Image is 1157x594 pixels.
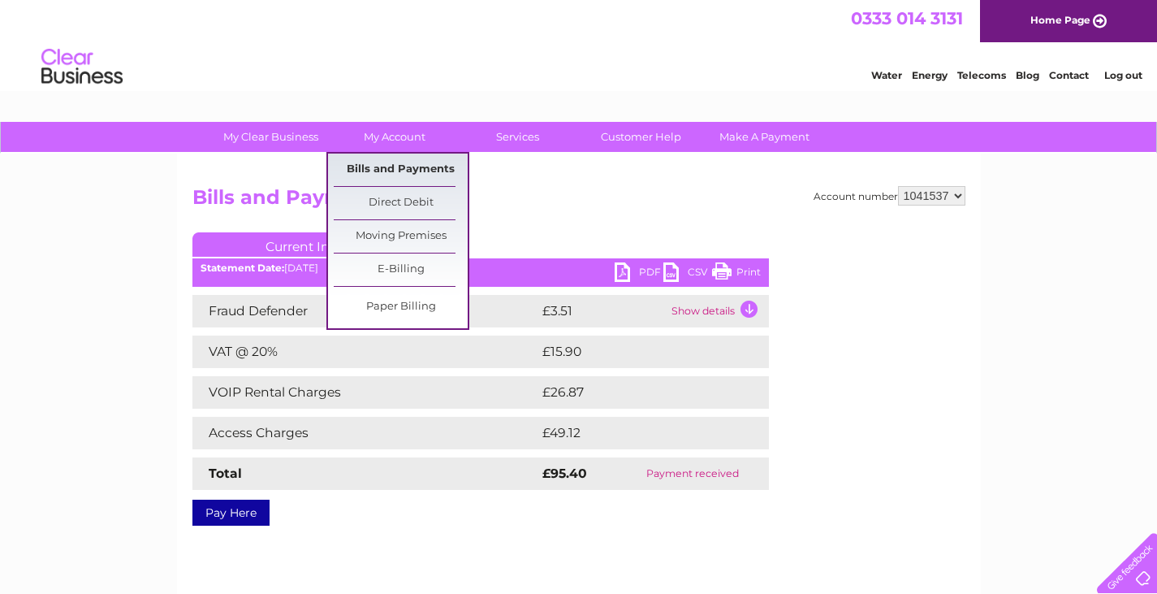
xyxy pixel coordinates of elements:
[192,500,270,526] a: Pay Here
[912,69,948,81] a: Energy
[814,186,965,206] div: Account number
[334,291,468,323] a: Paper Billing
[192,186,965,217] h2: Bills and Payments
[667,295,769,327] td: Show details
[41,42,123,92] img: logo.png
[574,122,708,152] a: Customer Help
[538,376,736,409] td: £26.87
[957,69,1006,81] a: Telecoms
[1016,69,1039,81] a: Blog
[334,154,468,186] a: Bills and Payments
[192,417,538,449] td: Access Charges
[192,336,538,368] td: VAT @ 20%
[192,376,538,409] td: VOIP Rental Charges
[196,9,963,79] div: Clear Business is a trading name of Verastar Limited (registered in [GEOGRAPHIC_DATA] No. 3667643...
[663,262,712,286] a: CSV
[538,417,735,449] td: £49.12
[851,8,963,28] a: 0333 014 3131
[871,69,902,81] a: Water
[327,122,461,152] a: My Account
[542,466,587,481] strong: £95.40
[615,262,663,286] a: PDF
[1104,69,1142,81] a: Log out
[209,466,242,481] strong: Total
[334,254,468,286] a: E-Billing
[451,122,585,152] a: Services
[192,262,769,274] div: [DATE]
[201,262,284,274] b: Statement Date:
[617,457,768,490] td: Payment received
[192,295,538,327] td: Fraud Defender
[538,295,667,327] td: £3.51
[204,122,338,152] a: My Clear Business
[334,187,468,219] a: Direct Debit
[697,122,831,152] a: Make A Payment
[538,336,735,368] td: £15.90
[334,220,468,253] a: Moving Premises
[1049,69,1089,81] a: Contact
[712,262,761,286] a: Print
[192,232,436,257] a: Current Invoice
